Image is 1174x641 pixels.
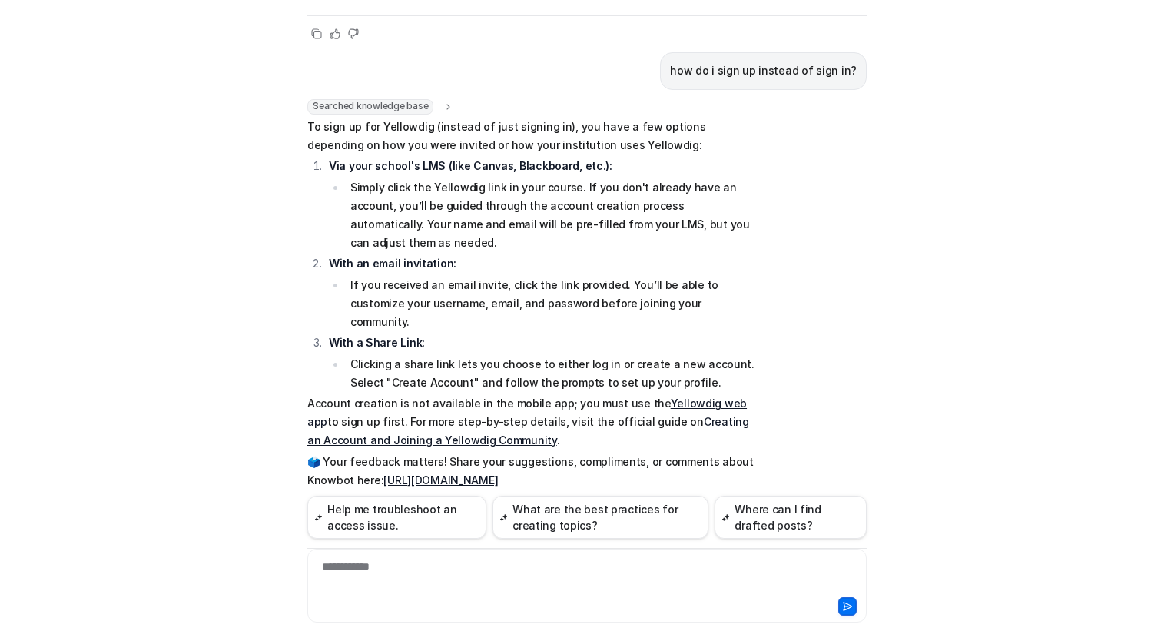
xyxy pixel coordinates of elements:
[346,355,757,392] li: Clicking a share link lets you choose to either log in or create a new account. Select "Create Ac...
[329,336,425,349] strong: With a Share Link:
[307,453,757,490] p: 🗳️ Your feedback matters! Share your suggestions, compliments, or comments about Knowbot here:
[307,118,757,154] p: To sign up for Yellowdig (instead of just signing in), you have a few options depending on how yo...
[307,496,486,539] button: Help me troubleshoot an access issue.
[329,257,456,270] strong: With an email invitation:
[329,159,612,172] strong: Via your school's LMS (like Canvas, Blackboard, etc.):
[346,178,757,252] li: Simply click the Yellowdig link in your course. If you don't already have an account, you’ll be g...
[383,473,498,487] a: [URL][DOMAIN_NAME]
[492,496,708,539] button: What are the best practices for creating topics?
[346,276,757,331] li: If you received an email invite, click the link provided. You’ll be able to customize your userna...
[715,496,867,539] button: Where can I find drafted posts?
[307,99,433,115] span: Searched knowledge base
[670,61,857,80] p: how do i sign up instead of sign in?
[307,394,757,450] p: Account creation is not available in the mobile app; you must use the to sign up first. For more ...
